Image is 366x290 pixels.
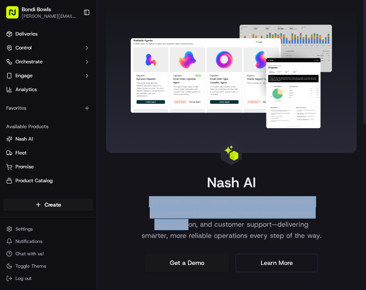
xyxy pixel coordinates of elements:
button: Promise [3,161,93,173]
button: Returns [3,188,93,201]
span: • [64,120,67,126]
div: We're available if you need us! [35,81,106,88]
span: Returns [15,191,33,198]
button: See all [120,99,141,108]
a: Product Catalog [6,177,90,184]
span: Nash AI [15,136,33,142]
img: Landing Page Image [131,25,332,128]
span: [DATE] [68,120,84,126]
button: [PERSON_NAME][EMAIL_ADDRESS][DOMAIN_NAME] [22,13,77,19]
a: Get a Demo [145,254,229,272]
img: 8016278978528_b943e370aa5ada12b00a_72.png [16,74,30,88]
button: Chat with us! [3,248,93,259]
button: Start new chat [132,76,141,85]
span: Toggle Theme [15,263,46,269]
a: 💻API Documentation [62,149,127,163]
button: Settings [3,224,93,234]
span: Chat with us! [15,251,44,257]
a: Nash AI [6,136,90,142]
button: Control [3,42,93,54]
div: Available Products [3,120,93,133]
div: 📗 [8,153,14,159]
span: Fleet [15,149,27,156]
span: Settings [15,226,33,232]
span: Pylon [77,171,94,176]
div: Start new chat [35,74,127,81]
span: Knowledge Base [15,152,59,159]
span: Log out [15,275,31,282]
img: Brigitte Vinadas [8,112,20,125]
button: Log out [3,273,93,284]
p: [PERSON_NAME] Agents are transforming logistics by automating thousands of tasks across dispatch,... [132,196,330,241]
a: Powered byPylon [55,170,94,176]
button: Toggle Theme [3,261,93,271]
a: Deliveries [3,28,93,40]
a: 📗Knowledge Base [5,149,62,163]
a: Promise [6,163,90,170]
a: Analytics [3,83,93,96]
span: Analytics [15,86,37,93]
button: Create [3,198,93,211]
span: Notifications [15,238,43,244]
img: Landing Page Icon [224,145,239,161]
span: Promise [15,163,34,170]
h1: Nash AI [207,175,256,190]
a: Returns [6,191,90,198]
span: [PERSON_NAME] [24,120,63,126]
button: Fleet [3,147,93,159]
div: 💻 [65,153,72,159]
div: Favorites [3,102,93,114]
img: Nash [8,8,23,23]
span: Create [44,201,61,209]
input: Got a question? Start typing here... [20,50,139,58]
img: 1736555255976-a54dd68f-1ca7-489b-9aae-adbdc363a1c4 [15,120,22,126]
a: Fleet [6,149,90,156]
button: Engage [3,70,93,82]
span: API Documentation [73,152,124,159]
span: Deliveries [15,31,38,37]
span: Control [15,44,32,51]
button: Product Catalog [3,175,93,187]
a: Learn More [236,254,318,272]
button: Bondi Bowls[PERSON_NAME][EMAIL_ADDRESS][DOMAIN_NAME] [3,3,80,22]
button: Bondi Bowls [22,5,51,13]
div: Past conversations [8,100,52,107]
p: Welcome 👋 [8,31,141,43]
img: 1736555255976-a54dd68f-1ca7-489b-9aae-adbdc363a1c4 [8,74,22,88]
button: Orchestrate [3,56,93,68]
button: Notifications [3,236,93,247]
span: Product Catalog [15,177,53,184]
span: Orchestrate [15,58,43,65]
button: Nash AI [3,133,93,145]
span: Engage [15,72,32,79]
